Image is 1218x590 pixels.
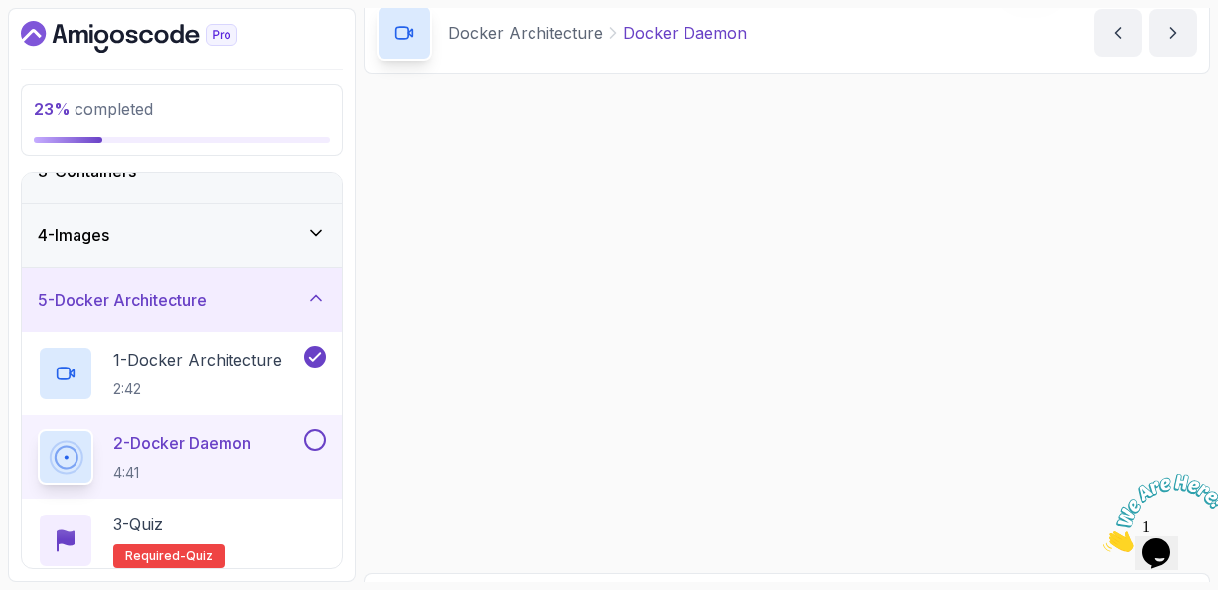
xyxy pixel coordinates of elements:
[1149,9,1197,57] button: next content
[186,548,213,564] span: quiz
[34,99,153,119] span: completed
[623,21,747,45] p: Docker Daemon
[22,204,342,267] button: 4-Images
[113,431,251,455] p: 2 - Docker Daemon
[1094,9,1142,57] button: previous content
[113,513,163,536] p: 3 - Quiz
[113,379,282,399] p: 2:42
[8,8,16,25] span: 1
[125,548,186,564] span: Required-
[38,513,326,568] button: 3-QuizRequired-quiz
[113,348,282,371] p: 1 - Docker Architecture
[34,99,71,119] span: 23 %
[113,463,251,483] p: 4:41
[21,21,283,53] a: Dashboard
[38,346,326,401] button: 1-Docker Architecture2:42
[448,21,603,45] p: Docker Architecture
[1095,466,1218,560] iframe: chat widget
[22,268,342,332] button: 5-Docker Architecture
[38,223,109,247] h3: 4 - Images
[38,429,326,485] button: 2-Docker Daemon4:41
[38,288,207,312] h3: 5 - Docker Architecture
[8,8,131,86] img: Chat attention grabber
